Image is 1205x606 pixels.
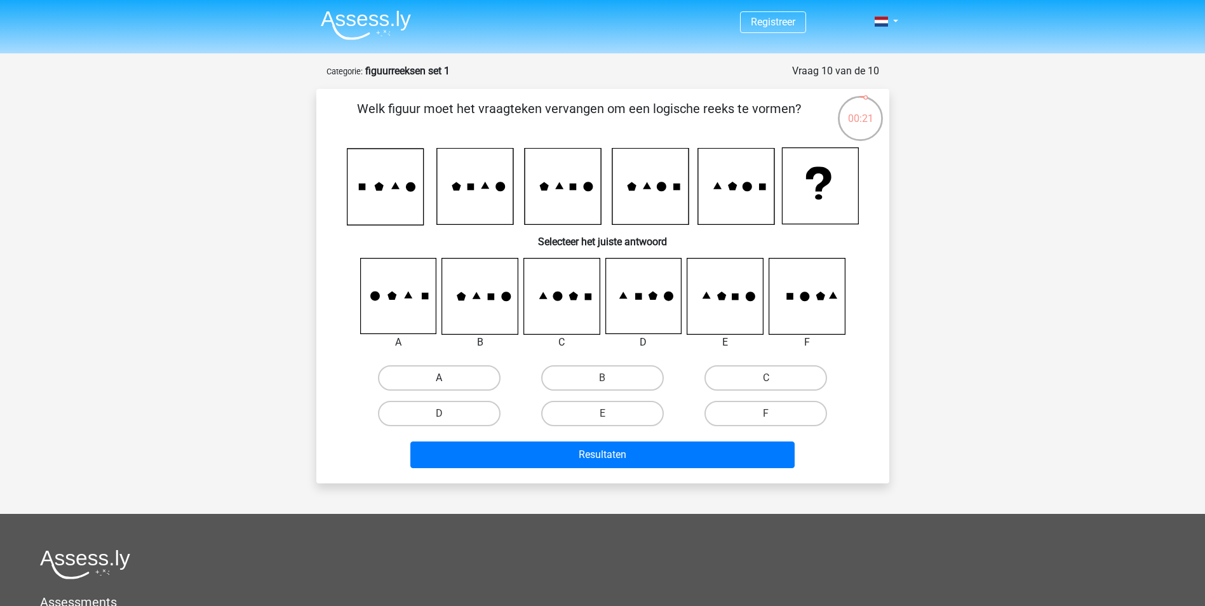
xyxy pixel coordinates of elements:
div: E [677,335,773,350]
a: Registreer [751,16,795,28]
label: F [704,401,827,426]
div: Vraag 10 van de 10 [792,64,879,79]
div: D [596,335,692,350]
h6: Selecteer het juiste antwoord [337,226,869,248]
img: Assessly logo [40,549,130,579]
div: C [514,335,610,350]
button: Resultaten [410,441,795,468]
small: Categorie: [326,67,363,76]
strong: figuurreeksen set 1 [365,65,450,77]
img: Assessly [321,10,411,40]
label: D [378,401,501,426]
p: Welk figuur moet het vraagteken vervangen om een logische reeks te vormen? [337,99,821,137]
div: 00:21 [837,95,884,126]
label: A [378,365,501,391]
label: B [541,365,664,391]
div: B [432,335,528,350]
label: E [541,401,664,426]
div: F [759,335,855,350]
label: C [704,365,827,391]
div: A [351,335,447,350]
